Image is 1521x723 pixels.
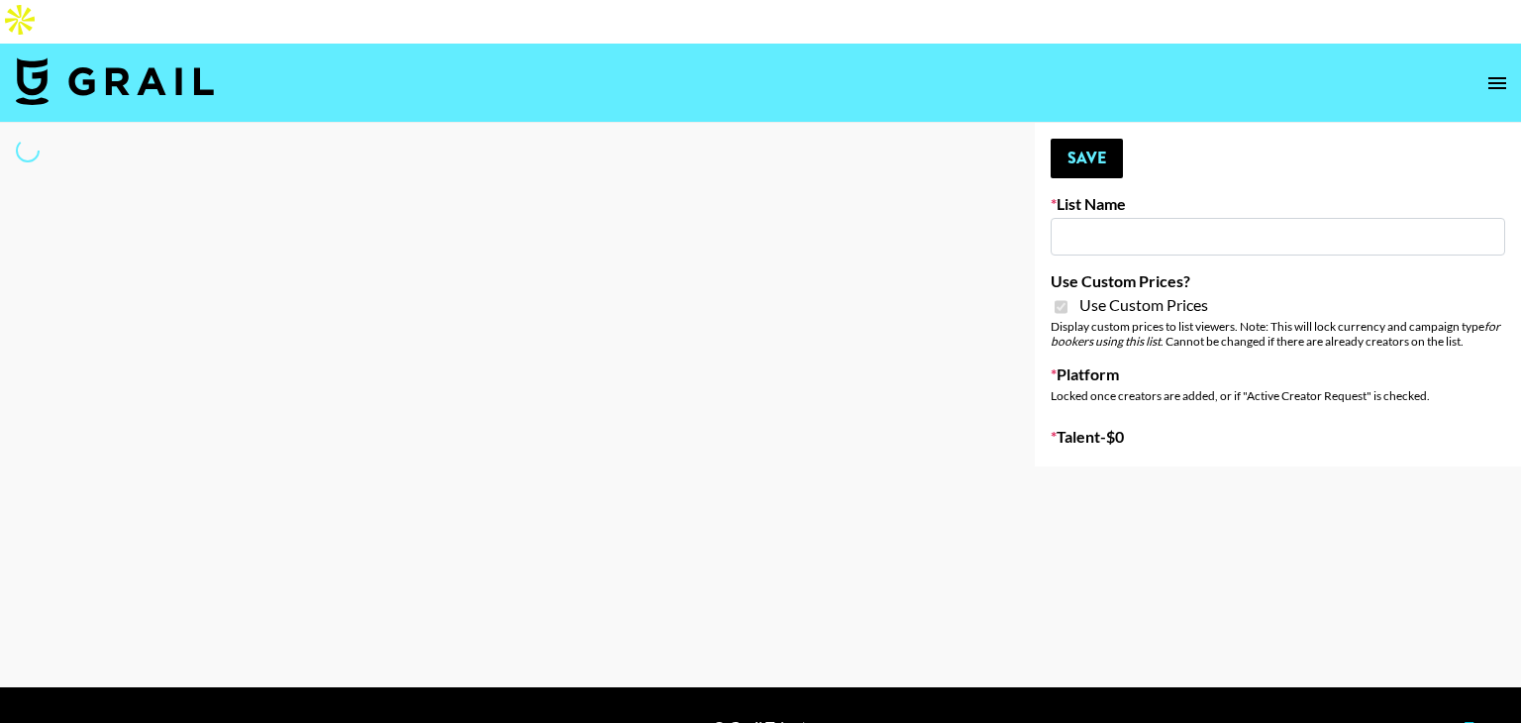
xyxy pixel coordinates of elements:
img: Grail Talent [16,57,214,105]
span: Use Custom Prices [1079,295,1208,315]
div: Locked once creators are added, or if "Active Creator Request" is checked. [1051,388,1505,403]
label: List Name [1051,194,1505,214]
label: Talent - $ 0 [1051,427,1505,447]
button: open drawer [1477,63,1517,103]
label: Use Custom Prices? [1051,271,1505,291]
em: for bookers using this list [1051,319,1500,349]
div: Display custom prices to list viewers. Note: This will lock currency and campaign type . Cannot b... [1051,319,1505,349]
label: Platform [1051,364,1505,384]
button: Save [1051,139,1123,178]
